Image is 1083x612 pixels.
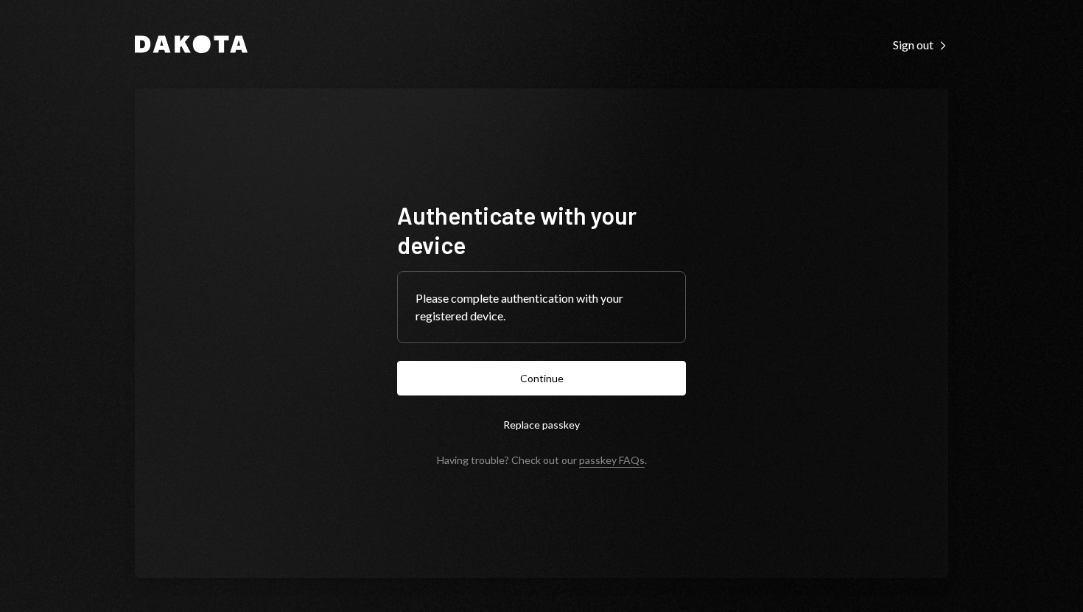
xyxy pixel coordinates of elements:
[397,407,686,442] button: Replace passkey
[893,38,948,52] div: Sign out
[437,454,647,466] div: Having trouble? Check out our .
[416,289,667,325] div: Please complete authentication with your registered device.
[397,200,686,259] h1: Authenticate with your device
[397,361,686,395] button: Continue
[579,454,645,468] a: passkey FAQs
[893,36,948,52] a: Sign out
